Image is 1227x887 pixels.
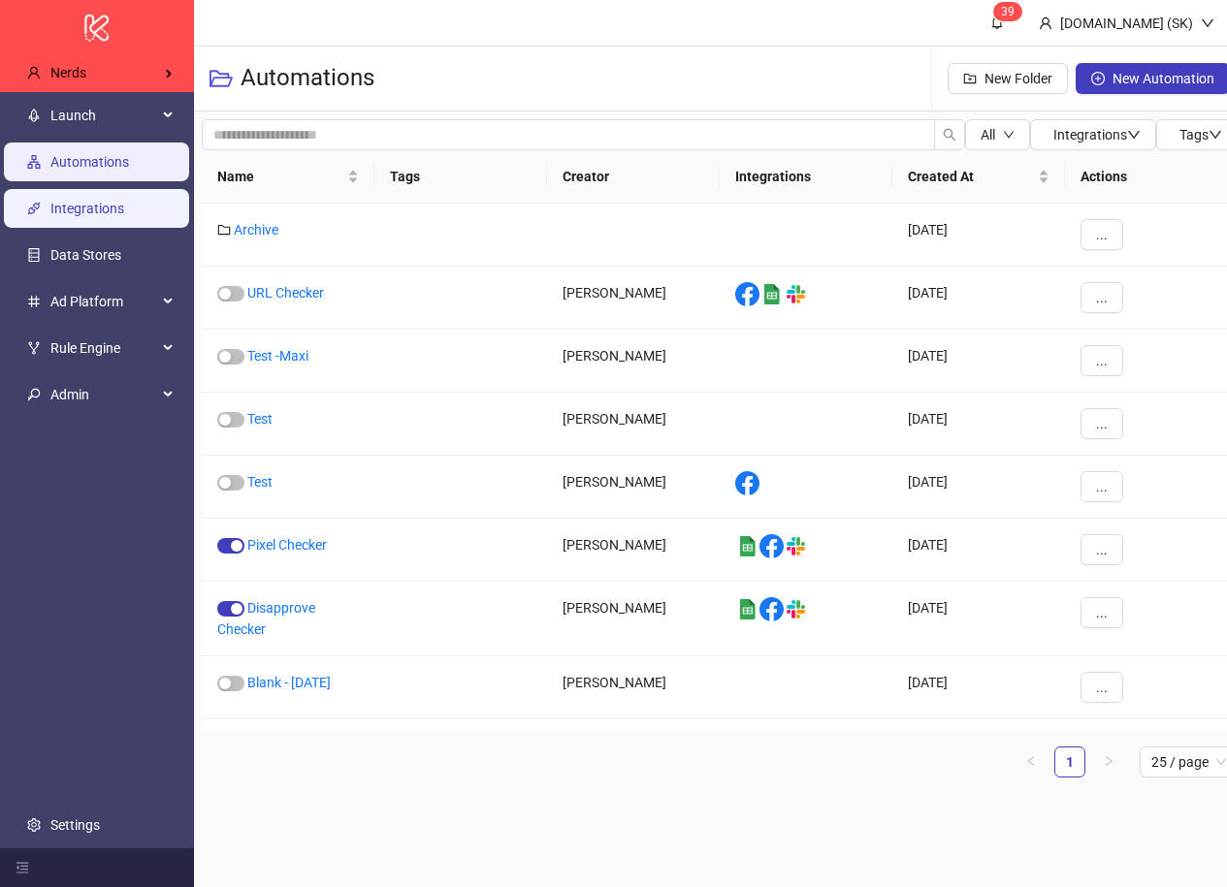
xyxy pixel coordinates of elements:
div: [DATE] [892,393,1065,456]
span: Rule Engine [50,330,157,368]
span: user [1039,16,1052,30]
a: Settings [50,817,100,833]
th: Tags [374,150,547,204]
a: Disapprove Checker [217,600,315,637]
span: Created At [908,166,1034,187]
span: New Folder [985,71,1052,86]
a: Test [247,411,273,427]
span: ... [1096,542,1108,557]
button: ... [1081,219,1123,250]
span: left [1025,755,1037,767]
div: [PERSON_NAME] [547,267,720,330]
span: ... [1096,416,1108,431]
th: Created At [892,150,1065,204]
button: ... [1081,672,1123,703]
div: [PERSON_NAME] [547,330,720,393]
span: ... [1096,605,1108,620]
div: [PERSON_NAME] [547,456,720,519]
button: New Folder [948,63,1068,94]
span: Integrations [1053,127,1141,143]
span: ... [1096,290,1108,305]
span: folder-add [963,72,977,85]
span: ... [1096,479,1108,494]
span: right [1103,755,1114,767]
span: fork [27,342,41,356]
th: Name [202,150,374,204]
button: Alldown [965,119,1030,150]
span: down [1201,16,1214,30]
button: ... [1081,345,1123,376]
button: ... [1081,408,1123,439]
a: Test [247,474,273,490]
span: menu-fold [16,861,29,874]
button: ... [1081,534,1123,565]
li: Next Page [1093,746,1124,777]
div: [PERSON_NAME] [547,393,720,456]
div: [PERSON_NAME] [547,656,720,719]
span: 25 / page [1151,747,1226,776]
button: right [1093,746,1124,777]
li: Previous Page [1016,746,1047,777]
button: left [1016,746,1047,777]
span: Tags [1179,127,1222,143]
span: Launch [50,97,157,136]
span: All [981,127,995,143]
a: Automations [50,155,129,171]
span: number [27,296,41,309]
a: URL Checker [247,285,324,301]
div: [DATE] [892,656,1065,719]
span: Ad Platform [50,283,157,322]
span: New Automation [1113,71,1214,86]
span: 3 [1001,5,1008,18]
button: ... [1081,282,1123,313]
span: ... [1096,353,1108,368]
a: Data Stores [50,248,121,264]
span: Admin [50,376,157,415]
button: ... [1081,471,1123,502]
a: Blank - [DATE] [247,675,331,690]
span: down [1209,128,1222,142]
a: Archive [234,222,278,238]
a: 1 [1055,747,1084,776]
button: ... [1081,597,1123,628]
span: Name [217,166,343,187]
div: [DATE] [892,330,1065,393]
div: [DATE] [892,204,1065,267]
h3: Automations [241,63,374,94]
span: folder-open [210,67,233,90]
span: down [1127,128,1141,142]
span: 9 [1008,5,1015,18]
span: bell [990,16,1004,29]
span: folder [217,223,231,237]
th: Integrations [720,150,892,204]
a: Integrations [50,202,124,217]
div: [PERSON_NAME] [547,519,720,582]
span: rocket [27,110,41,123]
div: [DATE] [892,456,1065,519]
div: [DATE] [892,519,1065,582]
a: Pixel Checker [247,537,327,553]
li: 1 [1054,746,1085,777]
span: user [27,66,41,79]
span: key [27,389,41,402]
div: [DOMAIN_NAME] (SK) [1052,13,1201,34]
span: plus-circle [1091,72,1105,85]
span: down [1003,129,1015,141]
span: Nerds [50,66,86,81]
div: [PERSON_NAME] [547,582,720,656]
button: Integrationsdown [1030,119,1156,150]
th: Creator [547,150,720,204]
span: search [943,128,956,142]
span: ... [1096,227,1108,242]
div: [DATE] [892,582,1065,656]
a: Test -Maxi [247,348,308,364]
span: ... [1096,680,1108,695]
sup: 39 [993,2,1022,21]
div: [DATE] [892,267,1065,330]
